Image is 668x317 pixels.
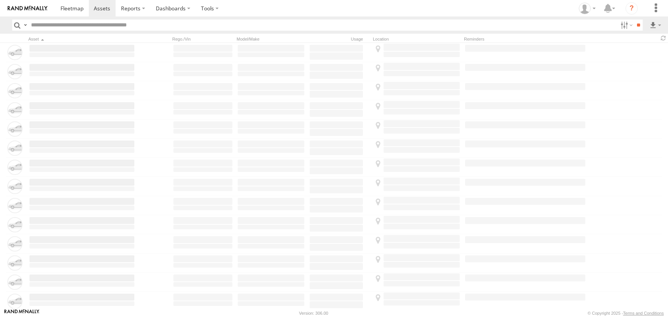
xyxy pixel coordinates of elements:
div: Model/Make [237,36,305,42]
div: Usage [309,36,370,42]
div: Rego./Vin [172,36,234,42]
div: © Copyright 2025 - [588,311,664,315]
span: Refresh [659,34,668,42]
img: rand-logo.svg [8,6,47,11]
div: Click to Sort [28,36,136,42]
div: Reminders [464,36,565,42]
div: Version: 306.00 [299,311,328,315]
div: Miguel Sotelo [576,3,598,14]
label: Export results as... [649,20,662,31]
i: ? [626,2,638,15]
a: Terms and Conditions [623,311,664,315]
label: Search Filter Options [617,20,634,31]
a: Visit our Website [4,309,39,317]
div: Location [373,36,461,42]
label: Search Query [22,20,28,31]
